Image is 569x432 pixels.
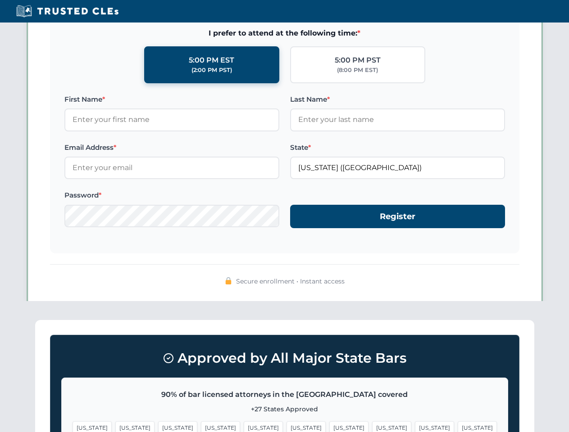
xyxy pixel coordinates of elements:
[73,389,497,400] p: 90% of bar licensed attorneys in the [GEOGRAPHIC_DATA] covered
[290,157,505,179] input: California (CA)
[191,66,232,75] div: (2:00 PM PST)
[189,54,234,66] div: 5:00 PM EST
[225,277,232,284] img: 🔒
[64,94,279,105] label: First Name
[290,142,505,153] label: State
[337,66,378,75] div: (8:00 PM EST)
[290,108,505,131] input: Enter your last name
[73,404,497,414] p: +27 States Approved
[64,108,279,131] input: Enter your first name
[290,94,505,105] label: Last Name
[335,54,381,66] div: 5:00 PM PST
[64,142,279,153] label: Email Address
[64,27,505,39] span: I prefer to attend at the following time:
[61,346,508,370] h3: Approved by All Major State Bars
[64,190,279,201] label: Password
[64,157,279,179] input: Enter your email
[14,4,121,18] img: Trusted CLEs
[290,205,505,229] button: Register
[236,276,345,286] span: Secure enrollment • Instant access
